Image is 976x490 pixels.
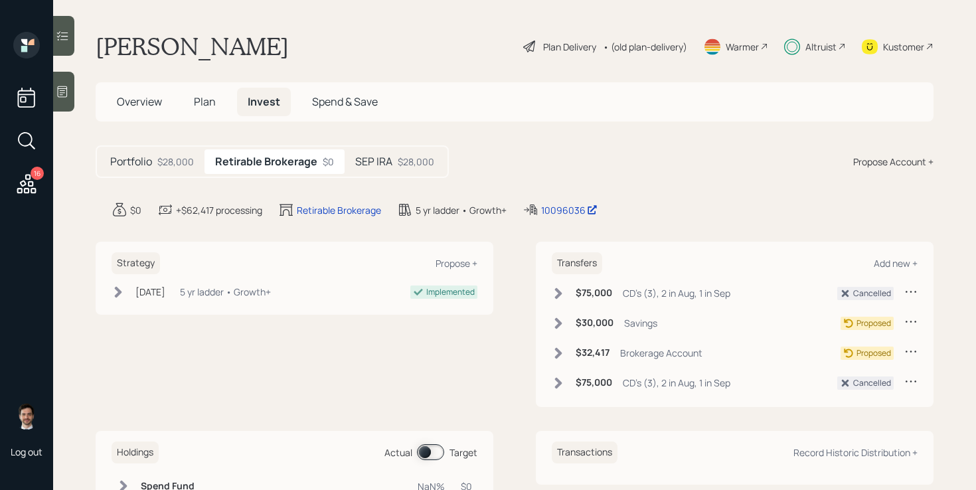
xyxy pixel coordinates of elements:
[726,40,759,54] div: Warmer
[248,94,280,109] span: Invest
[883,40,924,54] div: Kustomer
[323,155,334,169] div: $0
[110,155,152,168] h5: Portfolio
[552,252,602,274] h6: Transfers
[384,446,412,459] div: Actual
[112,252,160,274] h6: Strategy
[130,203,141,217] div: $0
[215,155,317,168] h5: Retirable Brokerage
[874,257,918,270] div: Add new +
[576,317,613,329] h6: $30,000
[180,285,271,299] div: 5 yr ladder • Growth+
[856,317,891,329] div: Proposed
[194,94,216,109] span: Plan
[176,203,262,217] div: +$62,417 processing
[856,347,891,359] div: Proposed
[157,155,194,169] div: $28,000
[416,203,507,217] div: 5 yr ladder • Growth+
[13,403,40,430] img: jonah-coleman-headshot.png
[623,376,730,390] div: CD's (3), 2 in Aug, 1 in Sep
[117,94,162,109] span: Overview
[805,40,837,54] div: Altruist
[623,286,730,300] div: CD's (3), 2 in Aug, 1 in Sep
[793,446,918,459] div: Record Historic Distribution +
[96,32,289,61] h1: [PERSON_NAME]
[853,377,891,389] div: Cancelled
[297,203,381,217] div: Retirable Brokerage
[112,442,159,463] h6: Holdings
[398,155,434,169] div: $28,000
[576,377,612,388] h6: $75,000
[436,257,477,270] div: Propose +
[624,316,657,330] div: Savings
[135,285,165,299] div: [DATE]
[541,203,598,217] div: 10096036
[603,40,687,54] div: • (old plan-delivery)
[355,155,392,168] h5: SEP IRA
[620,346,702,360] div: Brokerage Account
[576,287,612,299] h6: $75,000
[543,40,596,54] div: Plan Delivery
[31,167,44,180] div: 16
[11,446,42,458] div: Log out
[576,347,610,359] h6: $32,417
[552,442,617,463] h6: Transactions
[853,155,934,169] div: Propose Account +
[449,446,477,459] div: Target
[853,287,891,299] div: Cancelled
[426,286,475,298] div: Implemented
[312,94,378,109] span: Spend & Save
